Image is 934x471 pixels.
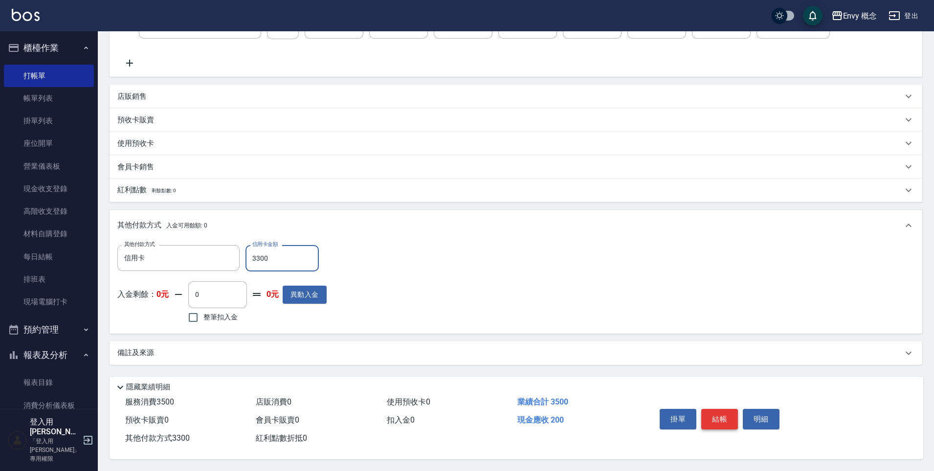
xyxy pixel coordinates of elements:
button: 預約管理 [4,317,94,342]
a: 帳單列表 [4,87,94,110]
span: 紅利點數折抵 0 [256,433,307,443]
button: Envy 概念 [827,6,881,26]
a: 消費分析儀表板 [4,394,94,417]
span: 業績合計 3500 [517,397,568,406]
span: 整筆扣入金 [203,312,238,322]
span: 剩餘點數: 0 [152,188,176,193]
p: 使用預收卡 [117,138,154,149]
p: 預收卡販賣 [117,115,154,125]
p: 會員卡銷售 [117,162,154,172]
div: 會員卡銷售 [110,155,922,179]
a: 報表目錄 [4,371,94,394]
a: 材料自購登錄 [4,223,94,245]
p: 紅利點數 [117,185,176,196]
span: 扣入金 0 [387,415,415,425]
button: 登出 [885,7,922,25]
label: 其他付款方式 [124,241,155,248]
button: save [803,6,823,25]
img: Logo [12,9,40,21]
a: 高階收支登錄 [4,200,94,223]
strong: 0元 [267,290,279,300]
button: 結帳 [701,409,738,429]
span: 店販消費 0 [256,397,291,406]
h5: 登入用[PERSON_NAME] [30,417,80,437]
a: 現金收支登錄 [4,178,94,200]
span: 現金應收 200 [517,415,564,425]
a: 現場電腦打卡 [4,291,94,313]
span: 預收卡販賣 0 [125,415,169,425]
span: 會員卡販賣 0 [256,415,299,425]
label: 信用卡金額 [252,241,278,248]
button: 異動入金 [283,286,327,304]
div: 店販銷售 [110,85,922,108]
a: 排班表 [4,268,94,291]
div: 紅利點數剩餘點數: 0 [110,179,922,202]
a: 營業儀表板 [4,155,94,178]
a: 掛單列表 [4,110,94,132]
p: 「登入用[PERSON_NAME]」專用權限 [30,437,80,463]
img: Person [8,430,27,450]
button: 明細 [743,409,779,429]
a: 打帳單 [4,65,94,87]
span: 其他付款方式 3300 [125,433,190,443]
button: 櫃檯作業 [4,35,94,61]
div: 預收卡販賣 [110,108,922,132]
div: 使用預收卡 [110,132,922,155]
p: 入金剩餘： [117,290,169,300]
a: 座位開單 [4,132,94,155]
p: 備註及來源 [117,348,154,358]
p: 其他付款方式 [117,220,207,231]
button: 報表及分析 [4,342,94,368]
div: Envy 概念 [843,10,877,22]
span: 服務消費 3500 [125,397,174,406]
a: 每日結帳 [4,246,94,268]
strong: 0元 [156,290,169,299]
button: 掛單 [660,409,696,429]
div: 備註及來源 [110,341,922,365]
div: 其他付款方式入金可用餘額: 0 [110,210,922,241]
p: 店販銷售 [117,91,147,102]
p: 隱藏業績明細 [126,382,170,392]
span: 使用預收卡 0 [387,397,430,406]
span: 入金可用餘額: 0 [166,222,208,229]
